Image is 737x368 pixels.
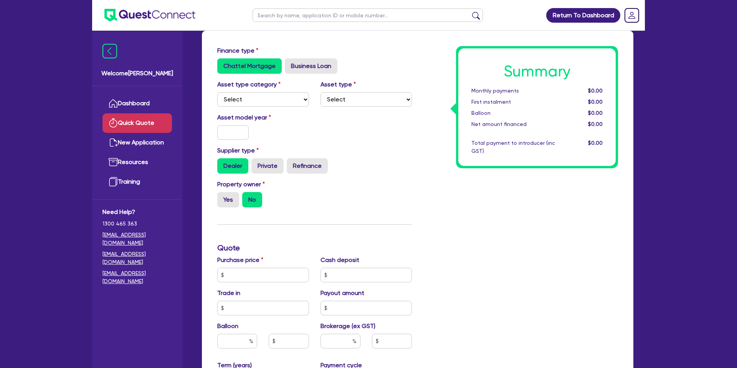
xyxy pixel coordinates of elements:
[471,62,603,81] h1: Summary
[102,207,172,217] span: Need Help?
[109,177,118,186] img: training
[253,8,483,22] input: Search by name, application ID or mobile number...
[217,288,240,298] label: Trade in
[466,139,561,155] div: Total payment to introducer (inc GST)
[102,269,172,285] a: [EMAIL_ADDRESS][DOMAIN_NAME]
[217,192,239,207] label: Yes
[104,9,195,22] img: quest-connect-logo-blue
[588,99,603,105] span: $0.00
[321,255,359,265] label: Cash deposit
[217,46,258,55] label: Finance type
[109,157,118,167] img: resources
[217,58,282,74] label: Chattel Mortgage
[466,87,561,95] div: Monthly payments
[217,146,259,155] label: Supplier type
[287,158,328,174] label: Refinance
[102,133,172,153] a: New Application
[102,113,172,133] a: Quick Quote
[321,80,356,89] label: Asset type
[466,109,561,117] div: Balloon
[102,153,172,172] a: Resources
[588,121,603,127] span: $0.00
[588,88,603,94] span: $0.00
[102,172,172,192] a: Training
[321,288,364,298] label: Payout amount
[102,220,172,228] span: 1300 465 363
[546,8,620,23] a: Return To Dashboard
[102,44,117,58] img: icon-menu-close
[102,231,172,247] a: [EMAIL_ADDRESS][DOMAIN_NAME]
[217,243,412,252] h3: Quote
[101,69,173,78] span: Welcome [PERSON_NAME]
[466,120,561,128] div: Net amount financed
[321,322,375,331] label: Brokerage (ex GST)
[285,58,337,74] label: Business Loan
[109,138,118,147] img: new-application
[242,192,262,207] label: No
[588,140,603,146] span: $0.00
[466,98,561,106] div: First instalment
[102,250,172,266] a: [EMAIL_ADDRESS][DOMAIN_NAME]
[212,113,315,122] label: Asset model year
[217,80,281,89] label: Asset type category
[102,94,172,113] a: Dashboard
[109,118,118,128] img: quick-quote
[217,322,238,331] label: Balloon
[217,180,265,189] label: Property owner
[217,158,248,174] label: Dealer
[251,158,284,174] label: Private
[217,255,263,265] label: Purchase price
[622,5,642,25] a: Dropdown toggle
[588,110,603,116] span: $0.00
